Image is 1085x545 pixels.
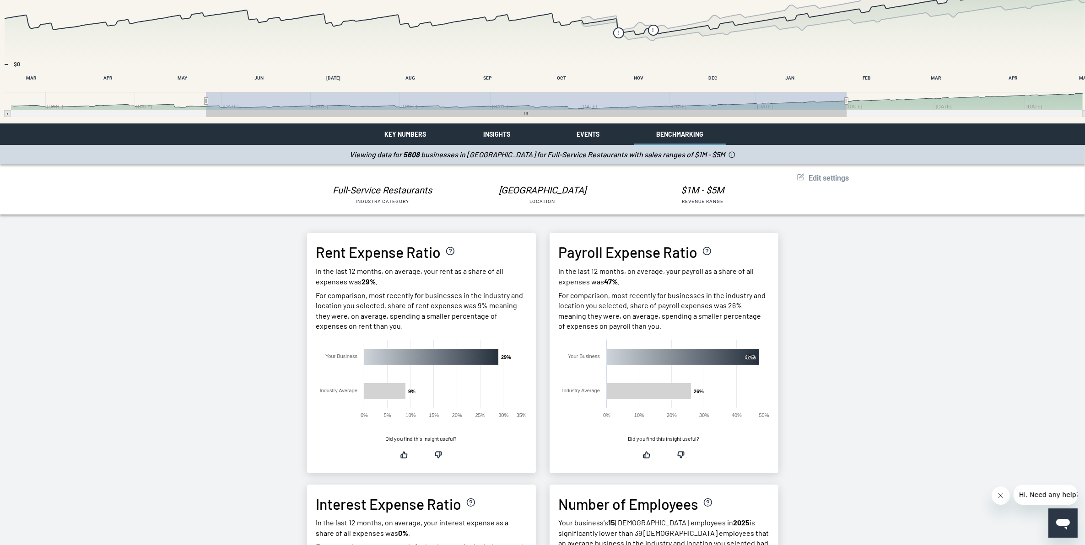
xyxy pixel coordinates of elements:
[785,75,794,80] text: JAN
[319,388,357,393] text: Industry Average
[403,150,421,159] strong: 5608
[316,335,527,427] div: Chart. Highcharts interactive chart.
[634,123,726,145] button: Benchmarking
[1014,485,1078,505] iframe: Message from company
[559,335,769,427] svg: Interactive chart
[446,246,455,257] button: Calculation explanation
[627,184,778,197] div: $1M - $5M
[467,197,618,206] div: Location
[425,446,452,464] button: this information was not useful
[103,75,113,80] text: APR
[634,75,643,80] text: NOV
[559,242,698,262] h3: Payroll Expense Ratio
[325,353,357,359] text: Your Business
[307,184,458,197] div: Full-Service Restaurants
[695,150,726,159] span: $1M - $5M
[603,412,610,418] text: 0%
[614,28,624,38] g: Friday, Oct 24, 07:00, 313,251.430879499. flags.
[634,412,644,418] text: 10%
[316,335,527,427] svg: Interactive chart
[326,75,340,80] text: [DATE]
[992,486,1010,505] iframe: Close message
[559,290,769,331] p: For comparison, most recently for businesses in the industry and location you selected, share of ...
[316,242,527,464] figure: Rent Expense Ratio
[562,388,599,393] text: Industry Average
[708,75,718,80] text: DEC
[863,75,870,80] text: FEB
[254,75,264,80] text: JUN
[617,30,619,37] text: !
[1009,75,1018,80] text: APR
[633,446,660,464] button: this information was useful
[627,197,778,206] div: Revenue Range
[5,6,66,14] span: Hi. Need any help?
[405,75,415,80] text: AUG
[702,246,712,257] button: Calculation explanation
[699,412,709,418] text: 30%
[537,150,546,159] span: for
[475,412,485,418] text: 25%
[467,184,618,197] div: [GEOGRAPHIC_DATA]
[467,184,618,206] button: [GEOGRAPHIC_DATA]Location
[360,123,451,145] button: Key Numbers
[14,61,20,68] text: $0
[350,150,402,159] span: Viewing data for
[559,266,769,287] p: In the last 12 months, on average, your payroll as a share of all expenses was .
[516,412,526,418] text: 35%
[734,518,750,527] strong: 2025
[606,383,691,399] rect: Industry Average, 26.
[467,150,537,159] span: [GEOGRAPHIC_DATA]
[543,123,634,145] button: Events
[652,27,654,34] text: !
[501,354,511,360] text: 29%
[614,25,659,38] g: flags, series 3 of 4 with 2 data points. Y axis, values. X axis, Time.
[726,150,735,159] button: Benchmarking Info
[386,435,457,443] p: Did you find this insight useful?
[390,446,417,464] button: this information was useful
[421,150,465,159] span: businesses in
[399,529,409,537] strong: 0%
[452,412,462,418] text: 20%
[666,412,676,418] text: 20%
[316,266,527,287] p: In the last 12 months, on average, your rent as a share of all expenses was .
[362,277,376,286] strong: 29%
[361,412,368,418] text: 0%
[931,75,942,80] text: MAR
[26,75,37,80] text: MAR
[178,75,188,80] text: MAY
[559,335,769,427] div: Chart. Highcharts interactive chart.
[629,150,693,159] span: with sales ranges of
[648,25,659,35] g: Friday, Nov 7, 08:00, 342,349.7362182439. flags.
[547,150,629,159] span: Full-Service Restaurants
[316,518,527,538] p: In the last 12 months, on average, your interest expense as a share of all expenses was .
[498,412,508,418] text: 30%
[405,412,416,418] text: 10%
[316,242,441,262] h3: Rent Expense Ratio
[797,173,849,183] button: Edit settings
[316,290,527,331] p: For comparison, most recently for businesses in the industry and location you selected, share of ...
[559,494,699,514] h3: Number of Employees
[628,435,700,443] p: Did you find this insight useful?
[451,123,543,145] button: Insights
[307,184,458,206] button: Full-Service RestaurantsIndustry Category
[429,412,439,418] text: 15%
[383,412,391,418] text: 5%
[466,498,475,508] button: Calculation explanation
[1048,508,1078,538] iframe: Button to launch messaging window
[408,389,416,394] text: 9%
[557,75,566,80] text: OCT
[559,242,769,464] figure: Payroll Expense Ratio
[606,348,759,365] rect: Your Business, 47.
[605,277,618,286] strong: 47%
[627,184,778,206] button: $1M - $5MRevenue Range
[731,412,741,418] text: 40%
[759,412,769,418] text: 50%
[364,383,405,399] rect: Industry Average, 9.
[364,348,498,365] rect: Your Business, 29.
[703,498,713,508] button: Calculation explanation
[483,75,492,80] text: SEP
[809,174,849,182] span: Edit settings
[745,354,756,360] text: 47%
[694,389,704,394] text: 26%
[609,518,615,527] strong: 15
